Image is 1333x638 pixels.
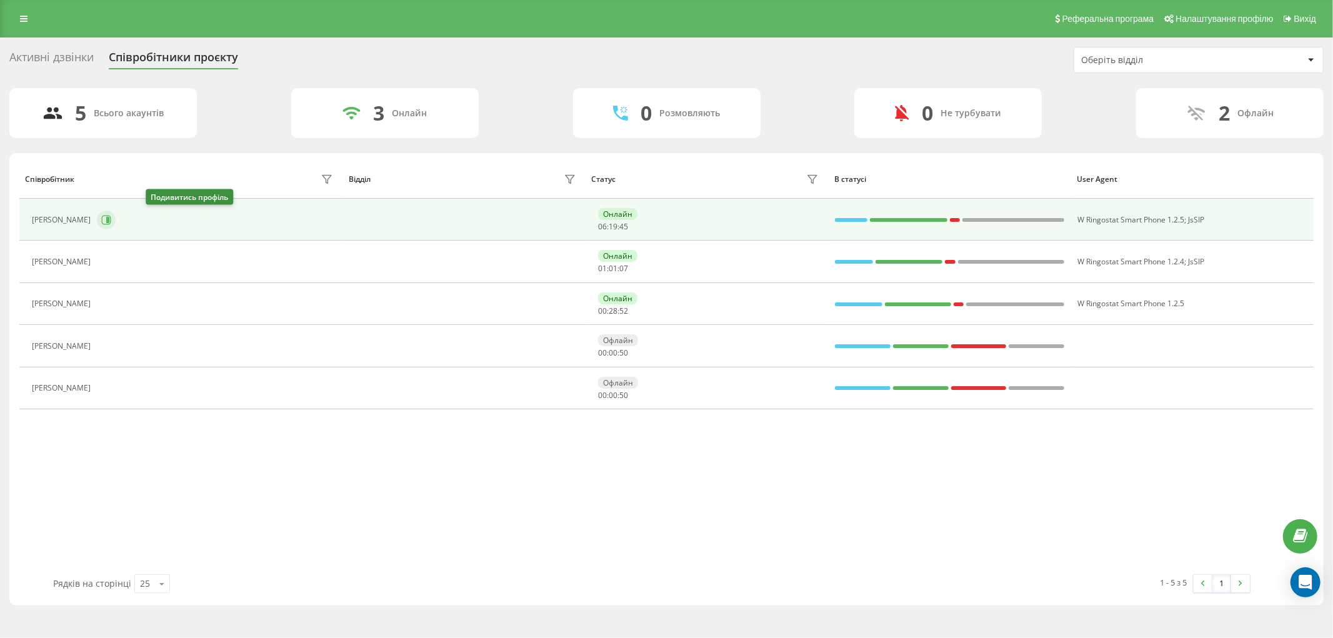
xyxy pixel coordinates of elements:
div: 1 - 5 з 5 [1161,576,1187,589]
span: 00 [598,306,607,316]
span: Налаштування профілю [1176,14,1273,24]
a: 1 [1212,575,1231,592]
div: Онлайн [598,250,637,262]
div: Онлайн [598,208,637,220]
div: 0 [922,101,933,125]
div: : : [598,349,628,357]
div: : : [598,391,628,400]
span: 50 [619,347,628,358]
div: 0 [641,101,652,125]
div: : : [598,264,628,273]
div: Не турбувати [941,108,1001,119]
div: Відділ [349,175,371,184]
div: [PERSON_NAME] [32,299,94,308]
div: Статус [591,175,616,184]
span: 50 [619,390,628,401]
span: JsSIP [1189,256,1205,267]
div: Open Intercom Messenger [1291,567,1321,597]
span: JsSIP [1189,214,1205,225]
span: 07 [619,263,628,274]
span: 01 [609,263,617,274]
span: W Ringostat Smart Phone 1.2.5 [1078,214,1185,225]
span: Реферальна програма [1062,14,1154,24]
span: 06 [598,221,607,232]
span: 00 [598,390,607,401]
span: 00 [598,347,607,358]
div: Офлайн [1238,108,1274,119]
div: Співробітники проєкту [109,51,238,70]
div: Розмовляють [659,108,720,119]
span: 00 [609,390,617,401]
div: Оберіть відділ [1081,55,1231,66]
div: 2 [1219,101,1231,125]
div: Активні дзвінки [9,51,94,70]
span: 01 [598,263,607,274]
div: Офлайн [598,334,638,346]
div: В статусі [834,175,1065,184]
div: Всього акаунтів [94,108,164,119]
div: : : [598,222,628,231]
div: 25 [140,577,150,590]
span: 52 [619,306,628,316]
span: W Ringostat Smart Phone 1.2.4 [1078,256,1185,267]
div: [PERSON_NAME] [32,342,94,351]
span: 28 [609,306,617,316]
div: User Agent [1077,175,1307,184]
div: Подивитись профіль [146,189,233,205]
div: [PERSON_NAME] [32,216,94,224]
span: 19 [609,221,617,232]
span: 45 [619,221,628,232]
div: Онлайн [598,292,637,304]
div: : : [598,307,628,316]
span: W Ringostat Smart Phone 1.2.5 [1078,298,1185,309]
div: [PERSON_NAME] [32,257,94,266]
span: 00 [609,347,617,358]
div: Співробітник [25,175,74,184]
div: [PERSON_NAME] [32,384,94,392]
div: 3 [373,101,384,125]
span: Вихід [1294,14,1316,24]
div: Офлайн [598,377,638,389]
span: Рядків на сторінці [53,577,131,589]
div: 5 [76,101,87,125]
div: Онлайн [392,108,427,119]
